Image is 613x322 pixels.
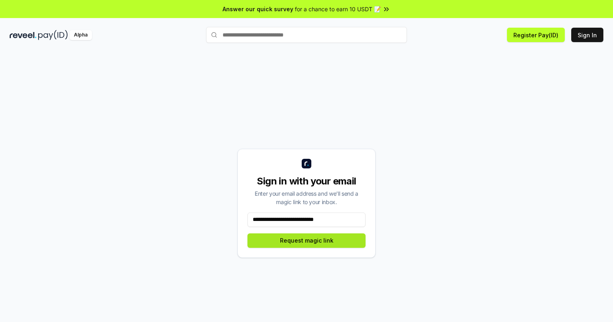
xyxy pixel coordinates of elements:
button: Register Pay(ID) [507,28,565,42]
button: Sign In [571,28,603,42]
img: pay_id [38,30,68,40]
img: logo_small [302,159,311,168]
div: Sign in with your email [247,175,366,188]
span: for a chance to earn 10 USDT 📝 [295,5,381,13]
button: Request magic link [247,233,366,248]
div: Alpha [69,30,92,40]
span: Answer our quick survey [223,5,293,13]
div: Enter your email address and we’ll send a magic link to your inbox. [247,189,366,206]
img: reveel_dark [10,30,37,40]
